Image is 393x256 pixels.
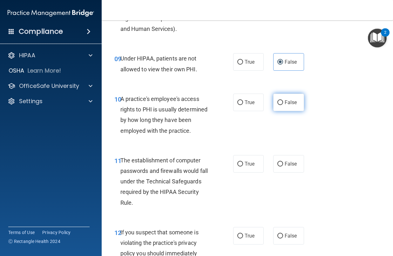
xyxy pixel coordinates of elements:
[285,99,297,105] span: False
[237,100,243,105] input: True
[384,32,386,41] div: 2
[8,238,60,245] span: Ⓒ Rectangle Health 2024
[8,7,94,19] img: PMB logo
[42,229,71,236] a: Privacy Policy
[285,161,297,167] span: False
[245,59,254,65] span: True
[277,60,283,65] input: False
[19,27,63,36] h4: Compliance
[245,233,254,239] span: True
[120,55,197,72] span: Under HIPAA, patients are not allowed to view their own PHI.
[8,97,92,105] a: Settings
[277,234,283,238] input: False
[237,60,243,65] input: True
[9,67,24,75] p: OSHA
[237,162,243,167] input: True
[19,82,79,90] p: OfficeSafe University
[114,229,121,237] span: 12
[114,96,121,103] span: 10
[368,29,387,47] button: Open Resource Center, 2 new notifications
[28,67,61,75] p: Learn More!
[245,99,254,105] span: True
[8,52,92,59] a: HIPAA
[114,55,121,63] span: 09
[277,100,283,105] input: False
[120,157,208,206] span: The establishment of computer passwords and firewalls would fall under the Technical Safeguards r...
[19,52,35,59] p: HIPAA
[8,229,35,236] a: Terms of Use
[114,157,121,165] span: 11
[19,97,43,105] p: Settings
[237,234,243,238] input: True
[8,82,92,90] a: OfficeSafe University
[277,162,283,167] input: False
[285,59,297,65] span: False
[120,96,208,134] span: A practice's employee's access rights to PHI is usually determined by how long they have been emp...
[285,233,297,239] span: False
[245,161,254,167] span: True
